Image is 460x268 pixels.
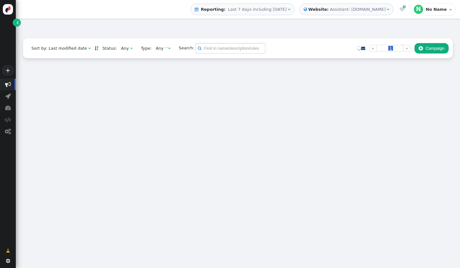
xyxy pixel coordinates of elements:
span:  [304,6,307,13]
span:  [5,117,11,123]
span: 1 [388,46,393,51]
a: + [3,65,13,75]
b: Website: [307,6,330,13]
a:  [95,46,98,51]
span:  [361,46,365,50]
a:  [2,246,14,256]
span: Last 7 days including [DATE] [228,7,287,12]
a:  [13,19,21,27]
img: loading.gif [165,47,168,50]
span:  [198,45,202,52]
span:  [5,105,11,111]
span:  [130,46,133,50]
div: Sort by: Last modified date [31,45,87,52]
span:  [168,46,171,50]
div: N [414,5,423,14]
b: Reporting: [200,7,227,12]
button: Campaign [415,43,449,54]
a: » [403,45,410,52]
img: logo-icon.svg [3,4,13,15]
span: Type: [137,45,152,52]
a:   [398,6,406,13]
a:  [361,46,365,51]
span:  [387,7,389,11]
span:  [88,46,91,50]
span:  [449,8,452,12]
span:  [195,7,198,11]
a: « [369,45,377,52]
span:  [288,7,290,11]
span:  [403,4,406,9]
span:  [5,128,11,134]
span:  [16,19,19,26]
span:  [6,248,10,254]
span: Search: [175,46,194,50]
div: Any [121,45,129,52]
div: Any [156,45,164,52]
span:  [419,46,423,51]
span:  [5,93,11,99]
div: Assistant: [DOMAIN_NAME] [330,6,385,13]
input: Find in name/description/rules [196,43,265,54]
span:  [6,259,10,263]
span:  [5,81,11,87]
div: No Name [426,7,448,12]
span: Status: [98,45,117,52]
span: Sorted in descending order [95,46,98,50]
span:  [400,7,404,11]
